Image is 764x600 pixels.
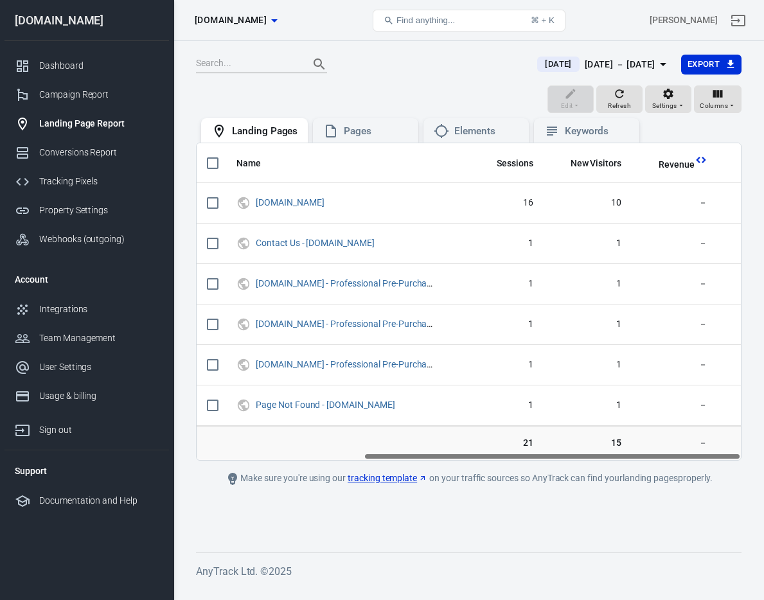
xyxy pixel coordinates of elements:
[39,204,159,217] div: Property Settings
[694,85,742,114] button: Columns
[608,100,631,112] span: Refresh
[554,278,622,290] span: 1
[39,175,159,188] div: Tracking Pixels
[39,117,159,130] div: Landing Page Report
[554,157,622,170] span: New Visitors
[256,278,500,288] a: [DOMAIN_NAME] - Professional Pre-Purchase Car Inspections
[39,88,159,101] div: Campaign Report
[4,353,169,382] a: User Settings
[344,125,408,138] div: Pages
[645,85,691,114] button: Settings
[4,138,169,167] a: Conversions Report
[642,278,707,290] span: －
[39,389,159,403] div: Usage & billing
[554,318,622,331] span: 1
[232,125,298,138] div: Landing Pages
[480,157,533,170] span: Sessions
[348,472,427,485] a: tracking template
[236,236,251,251] svg: UTM & Web Traffic
[256,400,395,410] a: Page Not Found - [DOMAIN_NAME]
[39,331,159,345] div: Team Management
[642,399,707,412] span: －
[480,197,533,209] span: 16
[373,10,565,31] button: Find anything...⌘ + K
[256,197,324,207] a: [DOMAIN_NAME]
[39,59,159,73] div: Dashboard
[695,154,707,166] svg: This column is calculated from AnyTrack real-time data
[650,13,718,27] div: Account id: Z7eiIvhy
[720,537,751,568] iframe: Intercom live chat
[4,295,169,324] a: Integrations
[4,15,169,26] div: [DOMAIN_NAME]
[256,238,375,248] a: Contact Us - [DOMAIN_NAME]
[531,15,555,25] div: ⌘ + K
[236,157,278,170] span: Name
[39,233,159,246] div: Webhooks (outgoing)
[256,359,500,369] a: [DOMAIN_NAME] - Professional Pre-Purchase Car Inspections
[554,358,622,371] span: 1
[4,324,169,353] a: Team Management
[4,264,169,295] li: Account
[39,303,159,316] div: Integrations
[642,358,707,371] span: －
[196,471,742,486] div: Make sure you're using our on your traffic sources so AnyTrack can find your landing pages properly.
[256,319,500,329] a: [DOMAIN_NAME] - Professional Pre-Purchase Car Inspections
[652,100,677,112] span: Settings
[554,437,622,450] span: 15
[39,494,159,507] div: Documentation and Help
[236,398,251,413] svg: UTM & Web Traffic
[527,54,680,75] button: [DATE][DATE] － [DATE]
[236,317,251,332] svg: UTM & Web Traffic
[554,237,622,250] span: 1
[540,58,576,71] span: [DATE]
[39,146,159,159] div: Conversions Report
[480,237,533,250] span: 1
[642,197,707,209] span: －
[480,358,533,371] span: 1
[585,57,655,73] div: [DATE] － [DATE]
[236,276,251,292] svg: UTM & Web Traffic
[196,563,742,579] h6: AnyTrack Ltd. © 2025
[571,157,622,170] span: New Visitors
[396,15,455,25] span: Find anything...
[480,437,533,450] span: 21
[480,278,533,290] span: 1
[4,225,169,254] a: Webhooks (outgoing)
[196,56,299,73] input: Search...
[39,360,159,374] div: User Settings
[454,125,519,138] div: Elements
[642,237,707,250] span: －
[480,318,533,331] span: 1
[642,318,707,331] span: －
[554,399,622,412] span: 1
[4,51,169,80] a: Dashboard
[4,196,169,225] a: Property Settings
[190,8,282,32] button: [DOMAIN_NAME]
[497,157,533,170] span: Sessions
[700,100,728,112] span: Columns
[4,80,169,109] a: Campaign Report
[195,12,267,28] span: carinspector.io
[681,55,742,75] button: Export
[480,399,533,412] span: 1
[4,109,169,138] a: Landing Page Report
[4,410,169,445] a: Sign out
[659,159,695,172] span: Revenue
[723,5,754,36] a: Sign out
[565,125,629,138] div: Keywords
[4,455,169,486] li: Support
[4,382,169,410] a: Usage & billing
[554,197,622,209] span: 10
[236,357,251,373] svg: UTM & Web Traffic
[304,49,335,80] button: Search
[642,157,695,172] span: Total revenue calculated by AnyTrack.
[197,143,741,460] div: scrollable content
[642,437,707,450] span: －
[236,195,251,211] svg: UTM & Web Traffic
[659,157,695,172] span: Total revenue calculated by AnyTrack.
[596,85,643,114] button: Refresh
[4,167,169,196] a: Tracking Pixels
[39,423,159,437] div: Sign out
[236,157,261,170] span: Name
